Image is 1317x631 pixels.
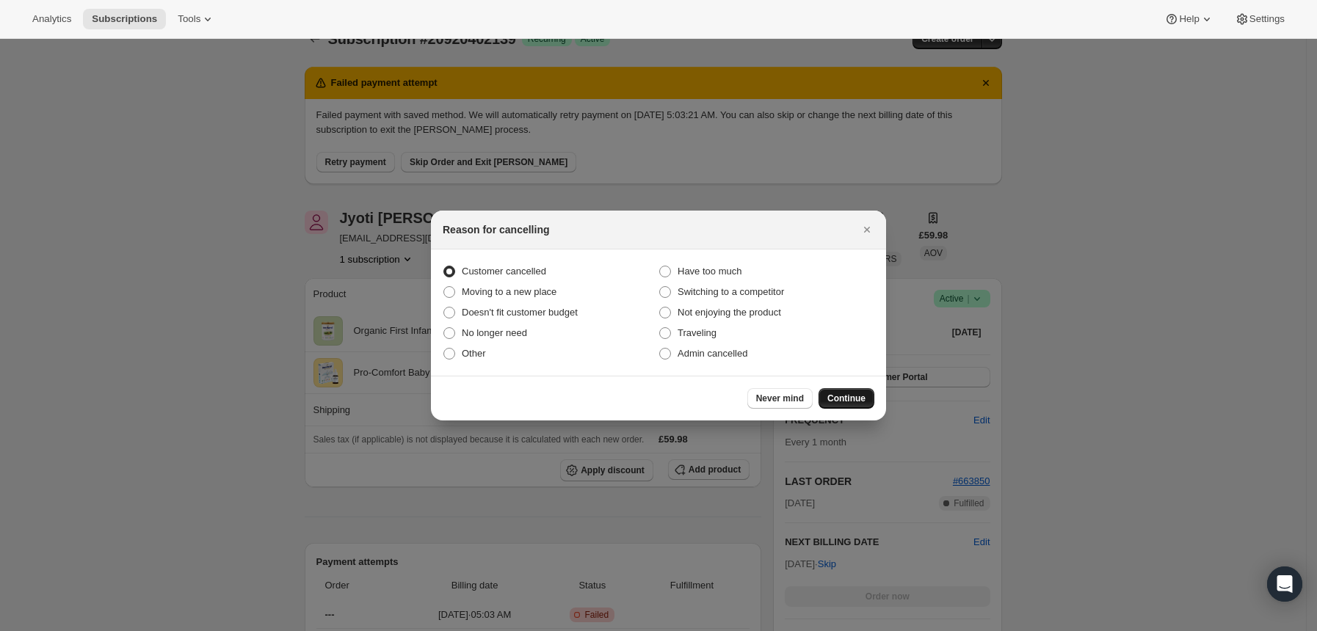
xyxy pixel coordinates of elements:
span: Help [1179,13,1199,25]
span: Never mind [756,393,804,404]
button: Subscriptions [83,9,166,29]
button: Analytics [23,9,80,29]
span: Moving to a new place [462,286,556,297]
span: Settings [1249,13,1285,25]
h2: Reason for cancelling [443,222,549,237]
button: Settings [1226,9,1294,29]
span: Subscriptions [92,13,157,25]
span: Have too much [678,266,741,277]
button: Help [1155,9,1222,29]
span: No longer need [462,327,527,338]
span: Tools [178,13,200,25]
div: Open Intercom Messenger [1267,566,1302,602]
button: Close [857,219,877,240]
span: Doesn't fit customer budget [462,307,578,318]
span: Other [462,348,486,359]
button: Tools [169,9,224,29]
span: Switching to a competitor [678,286,784,297]
span: Continue [827,393,866,404]
span: Traveling [678,327,716,338]
span: Customer cancelled [462,266,546,277]
button: Continue [819,388,874,409]
span: Analytics [32,13,71,25]
span: Not enjoying the product [678,307,781,318]
span: Admin cancelled [678,348,747,359]
button: Never mind [747,388,813,409]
